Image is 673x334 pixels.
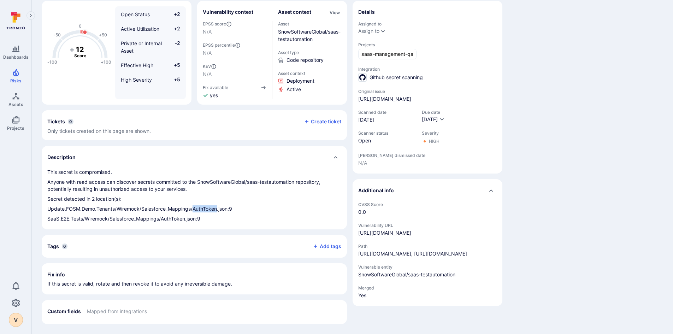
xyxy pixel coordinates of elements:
[358,89,497,94] span: Original issue
[358,95,411,102] a: [URL][DOMAIN_NAME]
[203,42,266,48] span: EPSS percentile
[358,229,411,236] a: [URL][DOMAIN_NAME]
[121,62,153,68] span: Effective High
[422,110,445,123] div: Due date field
[167,40,180,54] span: -2
[358,202,497,207] span: CVSS Score
[307,241,341,252] button: Add tags
[203,71,266,78] span: N/A
[287,77,314,84] span: Click to view evidence
[9,313,23,327] div: vishi.tamhankar@snowsoftware.com
[353,179,502,202] div: Collapse
[429,139,439,144] div: High
[42,146,347,169] div: Collapse description
[278,50,342,55] span: Asset type
[47,205,341,212] p: Update.FOSM.Demo.Tenants/Wiremock/Salesforce_Mappings/AuthToken.json:9
[353,179,502,306] section: additional info card
[47,215,341,222] p: SaaS.E2E.Tests/Wiremock/Salesforce_Mappings/AuthToken.json:9
[210,92,218,99] span: yes
[358,66,497,72] span: Integration
[62,244,67,249] span: 0
[167,25,180,33] span: +2
[76,45,84,54] tspan: 12
[358,285,497,291] span: Merged
[278,8,311,16] h2: Asset context
[167,61,180,69] span: +5
[70,45,75,54] tspan: +
[203,8,253,16] h2: Vulnerability context
[87,308,147,315] span: Mapped from integrations
[8,102,23,107] span: Assets
[422,130,439,136] span: Severity
[358,110,415,115] span: Scanned date
[47,280,341,287] p: If this secret is valid, rotate and then revoke it to avoid any irreversible damage.
[358,49,417,59] a: saas-management-qa
[28,13,33,19] i: Expand navigation menu
[7,125,24,131] span: Projects
[47,178,341,193] p: Anyone with read access can discover secrets committed to the SnowSoftwareGlobal/saas-testautomat...
[121,26,159,32] span: Active Utilization
[358,42,497,47] span: Projects
[47,59,57,65] text: -100
[358,251,411,257] a: [URL][DOMAIN_NAME]
[370,74,423,81] span: Github secret scanning
[358,28,379,34] div: Assign to
[422,116,438,122] span: [DATE]
[203,28,266,35] span: N/A
[278,71,342,76] span: Asset context
[9,313,23,327] button: V
[361,51,413,58] span: saas-management-qa
[47,243,59,250] h2: Tags
[422,110,445,115] span: Due date
[203,21,266,27] span: EPSS score
[358,153,497,158] span: [PERSON_NAME] dismissed date
[47,271,65,278] h2: Fix info
[68,119,73,124] span: 0
[121,40,162,54] span: Private or Internal Asset
[358,187,394,194] h2: Additional info
[42,300,347,324] section: custom fields card
[358,21,497,27] span: Assigned to
[422,116,445,123] button: [DATE]
[42,263,347,294] section: fix info card
[167,11,180,18] span: +2
[358,8,375,16] h2: Details
[167,76,180,83] span: +5
[203,64,266,69] span: KEV
[203,85,228,90] span: Fix available
[66,45,94,59] g: The vulnerability score is based on the parameters defined in the settings
[42,110,347,140] section: tickets card
[328,8,341,16] div: Click to view all asset context details
[79,23,82,29] text: 0
[358,244,497,249] span: Path
[358,137,415,144] span: Open
[47,169,341,176] p: This secret is compromised.
[42,235,347,258] div: Collapse tags
[304,118,341,125] button: Create ticket
[47,128,151,134] span: Only tickets created on this page are shown.
[380,28,386,34] button: Expand dropdown
[121,11,150,17] span: Open Status
[47,195,341,203] p: Secret detected in 2 location(s):
[358,223,497,228] span: Vulnerability URL
[353,1,502,174] section: details card
[53,32,61,37] text: -50
[26,11,35,20] button: Expand navigation menu
[47,118,65,125] h2: Tickets
[358,159,497,166] span: N/A
[358,271,497,278] span: SnowSoftwareGlobal/saas-testautomation
[278,29,341,42] a: SnowSoftwareGlobal/saas-testautomation
[47,154,76,161] h2: Description
[3,54,29,60] span: Dashboards
[74,53,86,58] text: Score
[358,209,497,216] span: 0.0
[358,116,415,123] span: [DATE]
[99,32,107,37] text: +50
[42,110,347,140] div: Collapse
[328,10,341,15] button: View
[358,292,497,299] span: Yes
[287,57,324,64] span: Code repository
[358,130,415,136] span: Scanner status
[101,59,111,65] text: +100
